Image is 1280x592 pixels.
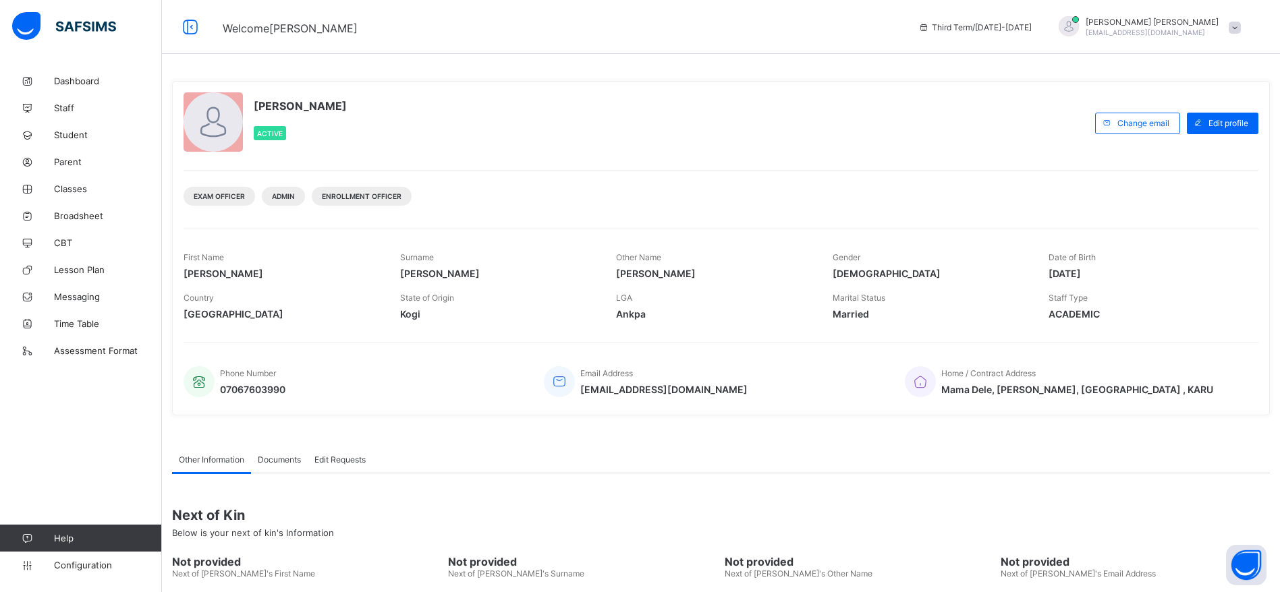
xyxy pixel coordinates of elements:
span: Next of [PERSON_NAME]'s Email Address [1001,568,1156,579]
span: Next of [PERSON_NAME]'s Surname [448,568,584,579]
span: Student [54,129,162,140]
span: [PERSON_NAME] [PERSON_NAME] [1086,17,1219,27]
span: Edit Requests [314,454,366,465]
span: [DATE] [1049,268,1245,279]
span: Help [54,533,161,543]
span: Staff Type [1049,293,1088,303]
span: Not provided [1001,555,1270,568]
span: State of Origin [400,293,454,303]
span: Lesson Plan [54,264,162,275]
span: Other Name [616,252,661,262]
span: 07067603990 [220,384,285,395]
span: Below is your next of kin's Information [172,527,334,538]
span: Gender [833,252,860,262]
span: Active [257,129,283,138]
span: Next of [PERSON_NAME]'s First Name [172,568,315,579]
span: [PERSON_NAME] [254,99,347,113]
span: Assessment Format [54,345,162,356]
img: safsims [12,12,116,40]
span: Exam Officer [194,192,245,200]
span: Documents [258,454,301,465]
span: Messaging [54,291,162,302]
span: Marital Status [833,293,885,303]
span: Change email [1117,118,1169,128]
span: Next of [PERSON_NAME]'s Other Name [725,568,872,579]
span: [EMAIL_ADDRESS][DOMAIN_NAME] [580,384,748,395]
span: Classes [54,183,162,194]
button: Open asap [1226,545,1267,585]
span: Other Information [179,454,244,465]
span: ACADEMIC [1049,308,1245,320]
span: [DEMOGRAPHIC_DATA] [833,268,1029,279]
span: Staff [54,102,162,113]
span: Welcome [PERSON_NAME] [223,22,358,35]
span: Time Table [54,318,162,329]
span: Configuration [54,560,161,570]
span: Broadsheet [54,210,162,221]
span: Not provided [448,555,717,568]
span: Married [833,308,1029,320]
span: [PERSON_NAME] [616,268,812,279]
span: session/term information [918,22,1032,32]
span: [GEOGRAPHIC_DATA] [184,308,380,320]
span: Home / Contract Address [941,368,1036,378]
span: Edit profile [1208,118,1248,128]
span: Mama Dele, [PERSON_NAME], [GEOGRAPHIC_DATA] , KARU [941,384,1213,395]
span: Email Address [580,368,633,378]
span: Not provided [725,555,994,568]
span: Dashboard [54,76,162,86]
span: Country [184,293,214,303]
span: Next of Kin [172,507,1270,523]
span: [PERSON_NAME] [184,268,380,279]
span: Date of Birth [1049,252,1096,262]
span: Phone Number [220,368,276,378]
span: Enrollment Officer [322,192,401,200]
span: Parent [54,156,162,167]
span: [EMAIL_ADDRESS][DOMAIN_NAME] [1086,28,1205,36]
span: Surname [400,252,434,262]
div: MOHAMMEDIDRIS [1045,16,1248,38]
span: [PERSON_NAME] [400,268,596,279]
span: Kogi [400,308,596,320]
span: Admin [272,192,295,200]
span: CBT [54,237,162,248]
span: Ankpa [616,308,812,320]
span: First Name [184,252,224,262]
span: LGA [616,293,632,303]
span: Not provided [172,555,441,568]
